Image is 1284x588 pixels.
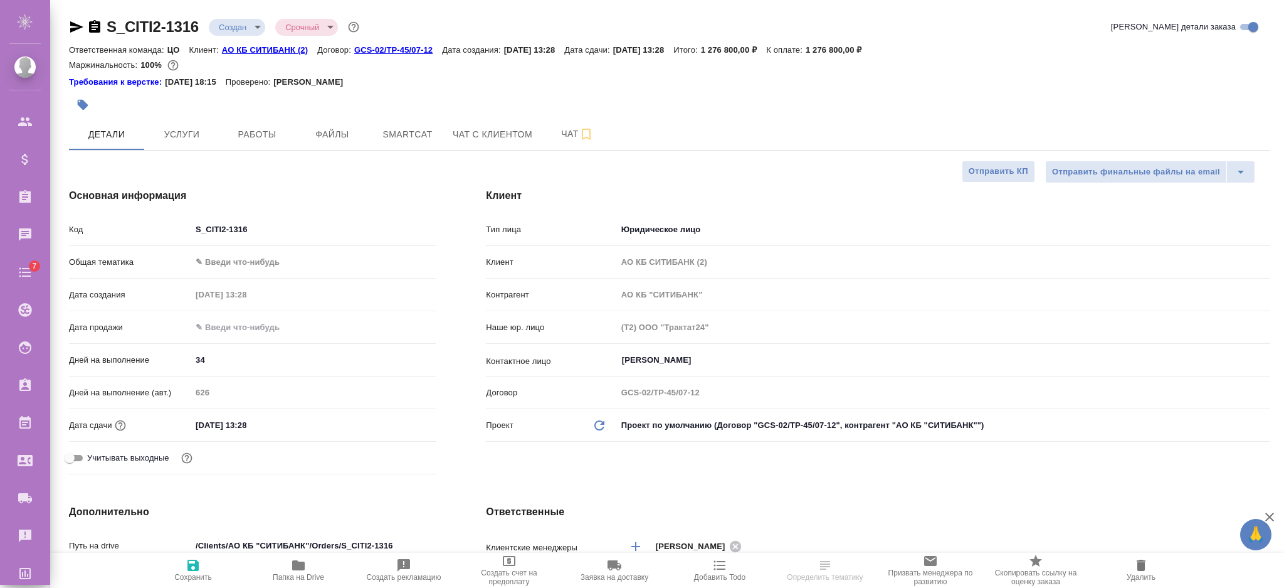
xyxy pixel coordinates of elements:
p: Маржинальность: [69,60,140,70]
svg: Подписаться [579,127,594,142]
button: Создать счет на предоплату [456,553,562,588]
button: Удалить [1088,553,1194,588]
span: Создать счет на предоплату [464,569,554,586]
p: Дата сдачи: [564,45,613,55]
input: Пустое поле [617,286,1270,304]
span: Отправить финальные файлы на email [1052,165,1220,179]
span: Создать рекламацию [367,573,441,582]
div: ✎ Введи что-нибудь [196,256,421,269]
p: 100% [140,60,165,70]
button: Выбери, если сб и вс нужно считать рабочими днями для выполнения заказа. [179,450,195,466]
p: Дата продажи [69,321,191,334]
div: Юридическое лицо [617,219,1270,240]
span: Услуги [152,127,212,142]
span: Файлы [302,127,362,142]
span: Чат [547,126,608,142]
input: Пустое поле [617,253,1270,271]
button: 🙏 [1240,519,1271,550]
div: [PERSON_NAME] [656,538,746,554]
input: Пустое поле [617,318,1270,336]
button: Добавить менеджера [621,532,651,562]
h4: Дополнительно [69,505,436,520]
button: 0.00 RUB; [165,57,181,73]
p: Код [69,223,191,236]
h4: Ответственные [486,505,1270,520]
p: Контактное лицо [486,355,616,368]
span: [PERSON_NAME] детали заказа [1111,21,1236,33]
a: 7 [3,257,47,288]
p: Путь на drive [69,540,191,552]
span: Smartcat [377,127,438,142]
span: Работы [227,127,287,142]
p: Проект [486,419,513,432]
p: АО КБ СИТИБАНК (2) [222,45,317,55]
span: Определить тематику [787,573,863,582]
button: Папка на Drive [246,553,351,588]
div: Создан [209,19,265,36]
p: Клиентские менеджеры [486,542,616,554]
button: Сохранить [140,553,246,588]
span: 🙏 [1245,521,1266,548]
span: Папка на Drive [273,573,324,582]
div: ✎ Введи что-нибудь [191,252,436,273]
button: Скопировать ссылку для ЯМессенджера [69,19,84,35]
p: Договор: [317,45,354,55]
a: S_CITI2-1316 [107,18,199,35]
button: Скопировать ссылку на оценку заказа [983,553,1088,588]
input: ✎ Введи что-нибудь [191,351,436,369]
p: Тип лица [486,223,616,236]
p: Дата создания: [442,45,503,55]
span: Добавить Todo [694,573,745,582]
span: Скопировать ссылку на оценку заказа [991,569,1081,586]
p: GCS-02/TP-45/07-12 [354,45,442,55]
p: Итого: [673,45,700,55]
div: Создан [275,19,338,36]
input: Пустое поле [191,286,301,304]
button: Заявка на доставку [562,553,667,588]
p: [PERSON_NAME] [273,76,352,88]
div: Нажми, чтобы открыть папку с инструкцией [69,76,165,88]
a: АО КБ СИТИБАНК (2) [222,44,317,55]
p: Клиент [486,256,616,269]
p: Клиент: [189,45,222,55]
p: Общая тематика [69,256,191,269]
span: Учитывать выходные [87,452,169,464]
button: Определить тематику [772,553,878,588]
span: Отправить КП [969,164,1028,179]
h4: Основная информация [69,188,436,203]
p: Дней на выполнение (авт.) [69,387,191,399]
p: [DATE] 18:15 [165,76,226,88]
button: Отправить финальные файлы на email [1045,161,1227,183]
span: Сохранить [174,573,212,582]
p: [DATE] 13:28 [613,45,674,55]
button: Если добавить услуги и заполнить их объемом, то дата рассчитается автоматически [112,417,129,434]
p: 1 276 800,00 ₽ [806,45,871,55]
button: Доп статусы указывают на важность/срочность заказа [345,19,362,35]
p: К оплате: [766,45,806,55]
input: ✎ Введи что-нибудь [191,220,436,238]
input: ✎ Введи что-нибудь [191,537,436,555]
span: 7 [24,260,44,272]
span: Призвать менеджера по развитию [885,569,976,586]
p: Контрагент [486,289,616,301]
p: ЦО [167,45,189,55]
p: [DATE] 13:28 [504,45,565,55]
button: Скопировать ссылку [87,19,102,35]
input: Пустое поле [191,383,436,402]
p: Дней на выполнение [69,354,191,366]
button: Срочный [282,22,323,33]
p: 1 276 800,00 ₽ [701,45,766,55]
p: Ответственная команда: [69,45,167,55]
p: Дата создания [69,289,191,301]
h4: Клиент [486,188,1270,203]
button: Добавить Todo [667,553,772,588]
button: Добавить тэг [69,91,97,119]
span: Детали [76,127,137,142]
button: Создать рекламацию [351,553,456,588]
input: Пустое поле [617,383,1270,402]
a: GCS-02/TP-45/07-12 [354,44,442,55]
p: Проверено: [226,76,274,88]
span: Удалить [1127,573,1155,582]
a: Требования к верстке: [69,76,165,88]
button: Призвать менеджера по развитию [878,553,983,588]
